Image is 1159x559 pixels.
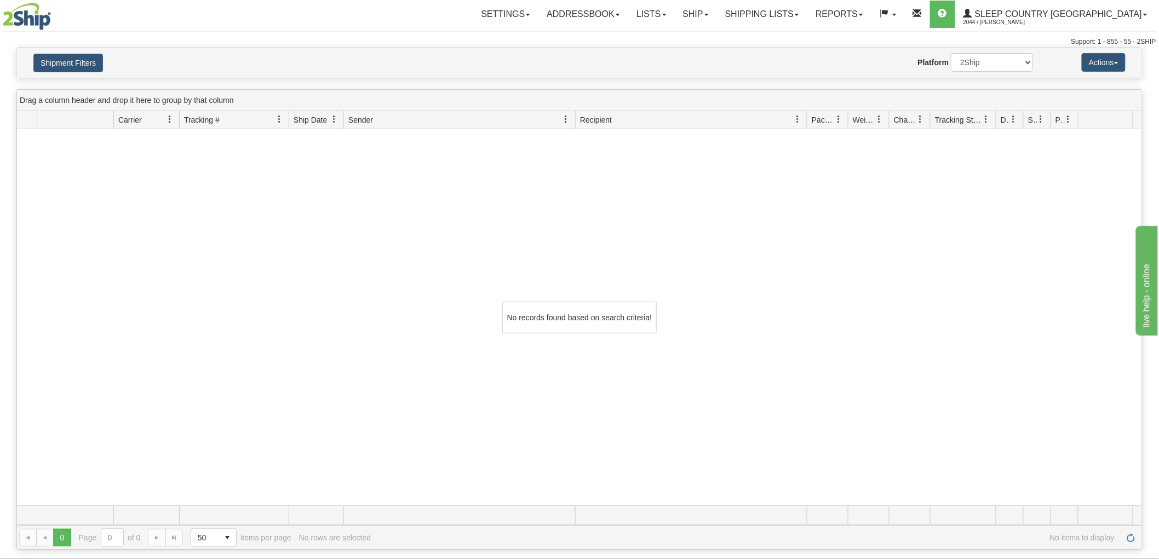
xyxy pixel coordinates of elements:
[160,110,179,129] a: Carrier filter column settings
[955,1,1156,28] a: Sleep Country [GEOGRAPHIC_DATA] 2044 / [PERSON_NAME]
[1059,110,1078,129] a: Pickup Status filter column settings
[788,110,807,129] a: Recipient filter column settings
[191,528,237,547] span: Page sizes drop down
[538,1,628,28] a: Addressbook
[675,1,717,28] a: Ship
[53,529,71,546] span: Page 0
[807,1,871,28] a: Reports
[473,1,538,28] a: Settings
[299,533,371,542] div: No rows are selected
[894,114,917,125] span: Charge
[79,528,141,547] span: Page of 0
[348,114,373,125] span: Sender
[219,529,236,546] span: select
[3,37,1156,47] div: Support: 1 - 855 - 55 - 2SHIP
[717,1,807,28] a: Shipping lists
[935,114,983,125] span: Tracking Status
[198,532,212,543] span: 50
[580,114,612,125] span: Recipient
[977,110,996,129] a: Tracking Status filter column settings
[972,9,1142,19] span: Sleep Country [GEOGRAPHIC_DATA]
[1005,110,1023,129] a: Delivery Status filter column settings
[918,57,949,68] label: Platform
[1082,53,1126,72] button: Actions
[33,54,103,72] button: Shipment Filters
[118,114,142,125] span: Carrier
[812,114,835,125] span: Packages
[829,110,848,129] a: Packages filter column settings
[1055,114,1065,125] span: Pickup Status
[1134,223,1158,335] iframe: chat widget
[184,114,220,125] span: Tracking #
[3,3,51,30] img: logo2044.jpg
[294,114,327,125] span: Ship Date
[1001,114,1010,125] span: Delivery Status
[1028,114,1037,125] span: Shipment Issues
[325,110,343,129] a: Ship Date filter column settings
[556,110,575,129] a: Sender filter column settings
[963,17,1046,28] span: 2044 / [PERSON_NAME]
[17,90,1142,111] div: grid grouping header
[1032,110,1051,129] a: Shipment Issues filter column settings
[628,1,674,28] a: Lists
[378,533,1115,542] span: No items to display
[8,7,101,20] div: live help - online
[870,110,889,129] a: Weight filter column settings
[853,114,876,125] span: Weight
[270,110,289,129] a: Tracking # filter column settings
[1122,529,1140,546] a: Refresh
[502,302,657,333] div: No records found based on search criteria!
[911,110,930,129] a: Charge filter column settings
[191,528,291,547] span: items per page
